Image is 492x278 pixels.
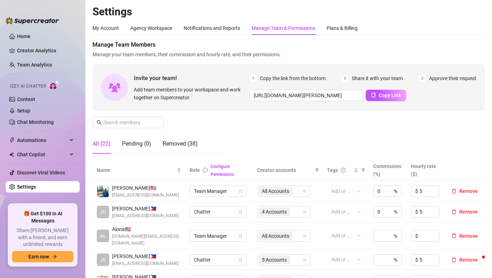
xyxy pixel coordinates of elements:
[302,234,307,238] span: team
[238,210,243,214] span: lock
[112,184,179,192] span: [PERSON_NAME] 🇺🇸
[302,258,307,262] span: team
[361,168,365,172] span: filter
[360,165,367,175] span: filter
[259,187,292,195] span: All Accounts
[134,74,249,83] span: Invite your team!
[418,74,426,82] span: 3
[97,185,109,197] img: Emad Ataei
[451,189,456,194] span: delete
[97,166,175,174] span: Name
[49,80,60,90] img: AI Chatter
[379,93,401,98] span: Copy Link
[134,86,247,101] span: Add team members to your workspace and work together on Supercreator.
[449,187,481,195] button: Remove
[97,120,102,125] span: search
[211,164,234,177] a: Configure Permissions
[352,74,403,82] span: Share it with your team
[459,257,478,263] span: Remove
[366,90,406,101] button: Copy Link
[262,208,287,216] span: 4 Accounts
[451,257,456,262] span: delete
[17,184,36,190] a: Settings
[302,210,307,214] span: team
[249,74,257,82] span: 1
[17,149,68,160] span: Chat Copilot
[112,260,179,267] span: [EMAIL_ADDRESS][DOMAIN_NAME]
[17,135,68,146] span: Automations
[459,233,478,239] span: Remove
[9,152,14,157] img: Chat Copilot
[112,225,181,233] span: Alona 🇺🇸
[451,233,456,238] span: delete
[92,51,485,58] span: Manage your team members, their commission and hourly rate, and their permissions.
[17,119,54,125] a: Chat Monitoring
[17,33,31,39] a: Home
[238,189,243,193] span: lock
[257,166,312,174] span: Creator accounts
[112,252,179,260] span: [PERSON_NAME] 🇵🇭
[92,41,485,49] span: Manage Team Members
[468,254,485,271] iframe: Intercom live chat
[259,232,292,240] span: All Accounts
[194,186,242,196] span: Team Manager
[12,227,73,248] span: Share [PERSON_NAME] with a friend, and earn unlimited rewards
[449,232,481,240] button: Remove
[369,159,407,181] th: Commission (%)
[327,24,358,32] div: Plans & Billing
[112,233,181,247] span: [DOMAIN_NAME][EMAIL_ADDRESS][DOMAIN_NAME]
[238,234,243,238] span: lock
[112,192,179,199] span: [EMAIL_ADDRESS][DOMAIN_NAME]
[252,24,315,32] div: Manage Team & Permissions
[17,170,65,175] a: Discover Viral Videos
[92,24,119,32] div: My Account
[9,137,15,143] span: thunderbolt
[163,140,198,148] div: Removed (38)
[262,232,289,240] span: All Accounts
[259,208,290,216] span: 4 Accounts
[238,258,243,262] span: lock
[451,209,456,214] span: delete
[100,256,106,264] span: JE
[112,213,179,219] span: [EMAIL_ADDRESS][DOMAIN_NAME]
[130,24,172,32] div: Agency Workspace
[262,256,287,264] span: 5 Accounts
[100,232,106,240] span: AL
[190,167,200,173] span: Role
[313,165,321,175] span: filter
[407,159,444,181] th: Hourly rate ($)
[10,83,46,90] span: Izzy AI Chatter
[17,108,30,114] a: Setup
[92,140,111,148] div: All (22)
[429,74,476,82] span: Approve their request
[12,210,73,224] span: 🎁 Get $100 in AI Messages
[17,62,52,68] a: Team Analytics
[103,119,154,126] input: Search members
[203,168,208,173] span: info-circle
[449,256,481,264] button: Remove
[449,208,481,216] button: Remove
[302,189,307,193] span: team
[259,256,290,264] span: 5 Accounts
[92,5,485,19] h2: Settings
[17,45,74,56] a: Creator Analytics
[112,205,179,213] span: [PERSON_NAME] 🇵🇭
[341,168,346,173] span: question-circle
[194,231,242,241] span: Team Manager
[17,96,35,102] a: Content
[459,188,478,194] span: Remove
[52,254,57,259] span: arrow-right
[92,159,185,181] th: Name
[6,17,59,24] img: logo-BBDzfeDw.svg
[262,187,289,195] span: All Accounts
[194,255,242,265] span: Chatter
[28,254,49,259] span: Earn now
[184,24,240,32] div: Notifications and Reports
[260,74,326,82] span: Copy the link from the bottom
[371,93,376,98] span: copy
[315,168,319,172] span: filter
[100,208,106,216] span: JU
[12,251,73,262] button: Earn nowarrow-right
[122,140,151,148] div: Pending (0)
[341,74,349,82] span: 2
